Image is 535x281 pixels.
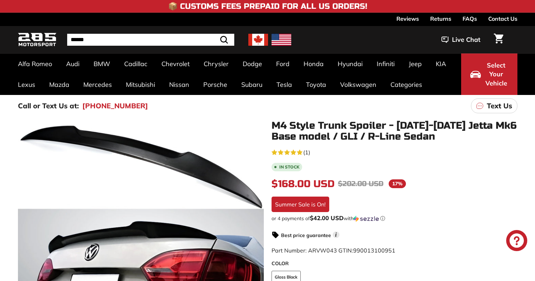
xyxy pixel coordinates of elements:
[197,53,236,74] a: Chrysler
[333,74,383,95] a: Volkswagen
[354,216,379,222] img: Sezzle
[82,101,148,111] a: [PHONE_NUMBER]
[59,53,87,74] a: Audi
[18,101,79,111] p: Call or Text Us at:
[272,215,517,222] div: or 4 payments of$42.00 USDwithSezzle Click to learn more about Sezzle
[272,197,329,212] div: Summer Sale is On!
[452,35,480,44] span: Live Chat
[338,179,383,188] span: $202.00 USD
[484,61,508,88] span: Select Your Vehicle
[432,31,490,49] button: Live Chat
[430,13,451,25] a: Returns
[196,74,234,95] a: Porsche
[234,74,269,95] a: Subaru
[272,247,395,254] span: Part Number: ARVW043 GTIN:
[487,101,512,111] p: Text Us
[87,53,117,74] a: BMW
[18,32,57,48] img: Logo_285_Motorsport_areodynamics_components
[310,214,344,222] span: $42.00 USD
[333,231,339,238] span: i
[272,120,517,142] h1: M4 Style Trunk Spoiler - [DATE]-[DATE] Jetta Mk6 Base model / GLI / R-Line Sedan
[281,232,331,238] strong: Best price guarantee
[461,53,517,95] button: Select Your Vehicle
[488,13,517,25] a: Contact Us
[119,74,162,95] a: Mitsubishi
[42,74,76,95] a: Mazda
[279,165,299,169] b: In stock
[269,53,297,74] a: Ford
[11,53,59,74] a: Alfa Romeo
[331,53,370,74] a: Hyundai
[383,74,429,95] a: Categories
[272,178,335,190] span: $168.00 USD
[272,147,517,157] a: 5.0 rating (1 votes)
[154,53,197,74] a: Chevrolet
[117,53,154,74] a: Cadillac
[471,98,517,113] a: Text Us
[490,28,508,52] a: Cart
[370,53,402,74] a: Infiniti
[299,74,333,95] a: Toyota
[402,53,429,74] a: Jeep
[297,53,331,74] a: Honda
[396,13,419,25] a: Reviews
[353,247,395,254] span: 990013100951
[76,74,119,95] a: Mercedes
[67,34,234,46] input: Search
[389,179,406,188] span: 17%
[303,148,310,157] span: (1)
[504,230,529,253] inbox-online-store-chat: Shopify online store chat
[11,74,42,95] a: Lexus
[463,13,477,25] a: FAQs
[162,74,196,95] a: Nissan
[168,2,367,11] h4: 📦 Customs Fees Prepaid for All US Orders!
[272,260,517,267] label: COLOR
[429,53,453,74] a: KIA
[236,53,269,74] a: Dodge
[272,215,517,222] div: or 4 payments of with
[269,74,299,95] a: Tesla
